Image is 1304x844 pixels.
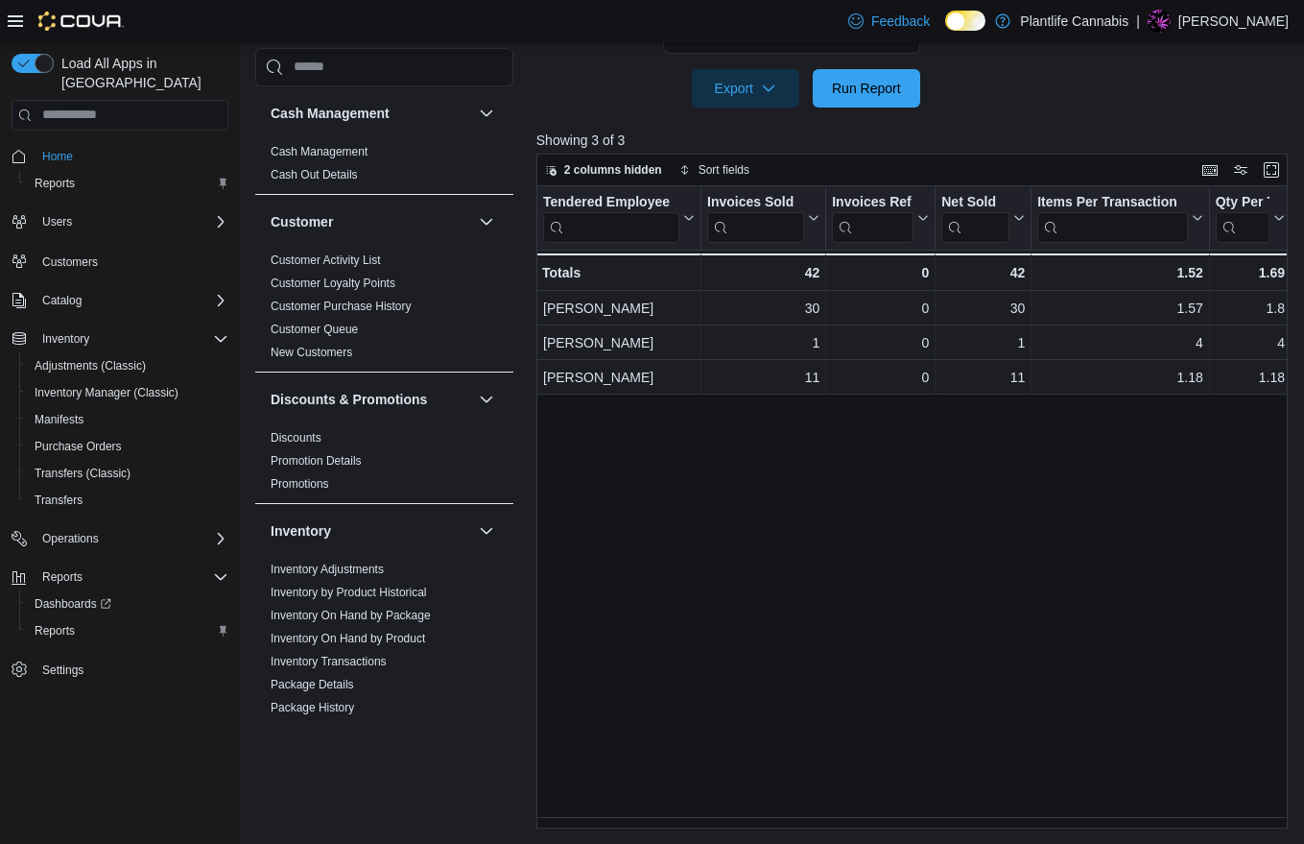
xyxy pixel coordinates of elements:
a: Reports [27,172,83,195]
button: Catalog [35,289,89,312]
a: Transfers (Classic) [27,462,138,485]
button: Run Report [813,69,920,108]
button: Display options [1229,158,1252,181]
div: 4 [1037,331,1203,354]
div: Net Sold [941,194,1009,243]
span: Adjustments (Classic) [27,354,228,377]
span: Settings [35,658,228,682]
div: Qty Per Transaction [1216,194,1269,212]
a: Customers [35,251,106,274]
span: Cash Management [271,144,367,159]
a: Inventory Adjustments [271,563,384,576]
span: Operations [35,527,228,550]
span: Customer Purchase History [271,299,412,314]
span: Users [35,210,228,233]
div: 42 [707,261,819,284]
a: Customer Purchase History [271,300,412,313]
span: Transfers (Classic) [27,462,228,485]
span: Dashboards [35,596,111,612]
a: Inventory On Hand by Package [271,609,431,622]
span: Cash Out Details [271,167,358,182]
span: Reports [35,176,75,191]
a: Customer Activity List [271,253,381,267]
span: Purchase Orders [27,435,228,458]
span: Customer Queue [271,322,358,337]
span: New Customers [271,345,352,360]
button: Operations [4,525,236,552]
button: Reports [19,617,236,644]
a: Transfers [27,489,90,512]
span: Customers [42,254,98,270]
span: Load All Apps in [GEOGRAPHIC_DATA] [54,54,228,92]
span: Inventory Transactions [271,654,387,669]
div: Tendered Employee [543,194,679,243]
span: Inventory Manager (Classic) [27,381,228,404]
button: Inventory [35,327,97,350]
div: Discounts & Promotions [255,426,513,503]
span: Purchase Orders [35,439,122,454]
button: Transfers [19,487,236,514]
a: Promotion Details [271,454,362,468]
span: Customer Loyalty Points [271,276,395,291]
button: Net Sold [941,194,1025,243]
button: Inventory Manager (Classic) [19,379,236,406]
span: Transfers (Classic) [35,466,130,481]
a: Customer Loyalty Points [271,277,395,290]
div: 11 [707,366,819,389]
button: 2 columns hidden [537,158,670,181]
div: 0 [832,297,929,320]
h3: Inventory [271,521,331,541]
div: 30 [707,297,819,320]
span: Promotions [271,476,329,492]
button: Cash Management [475,102,498,125]
div: Totals [542,261,695,284]
span: Dark Mode [945,31,946,32]
div: Items Per Transaction [1037,194,1188,212]
button: Enter fullscreen [1260,158,1283,181]
button: Users [4,208,236,235]
button: Customers [4,247,236,275]
button: Reports [19,170,236,197]
a: Cash Out Details [271,168,358,181]
span: Transfers [27,489,228,512]
span: Package History [271,700,354,715]
span: Home [35,144,228,168]
button: Operations [35,527,107,550]
span: Home [42,149,73,164]
a: Adjustments (Classic) [27,354,154,377]
span: Manifests [35,412,83,427]
a: Dashboards [19,591,236,617]
div: 4 [1216,331,1285,354]
div: 0 [832,261,929,284]
nav: Complex example [12,134,228,734]
p: Plantlife Cannabis [1020,10,1128,33]
button: Manifests [19,406,236,433]
button: Users [35,210,80,233]
div: Qty Per Transaction [1216,194,1269,243]
a: Inventory On Hand by Product [271,632,425,645]
span: Manifests [27,408,228,431]
span: Inventory On Hand by Package [271,608,431,623]
div: 1.18 [1216,366,1285,389]
button: Items Per Transaction [1037,194,1203,243]
span: Catalog [42,293,82,308]
div: Customer [255,249,513,372]
span: Feedback [871,12,930,31]
div: Items Per Transaction [1037,194,1188,243]
a: Inventory by Product Historical [271,586,427,599]
a: Inventory Manager (Classic) [27,381,186,404]
div: Inventory [255,558,513,819]
span: Customers [35,249,228,273]
button: Catalog [4,287,236,314]
button: Purchase Orders [19,433,236,460]
button: Sort fields [672,158,757,181]
div: 0 [832,366,929,389]
div: 1 [941,331,1025,354]
h3: Customer [271,212,333,231]
div: 42 [941,261,1025,284]
div: 30 [941,297,1025,320]
span: Catalog [35,289,228,312]
button: Invoices Sold [707,194,819,243]
button: Qty Per Transaction [1216,194,1285,243]
div: 11 [941,366,1025,389]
